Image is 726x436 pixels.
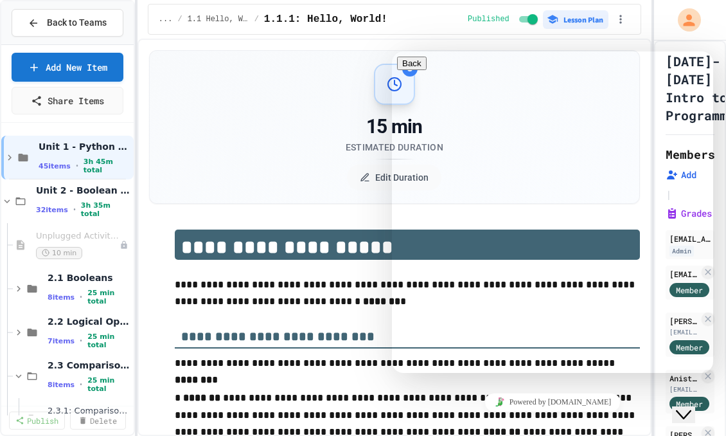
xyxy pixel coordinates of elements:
div: [EMAIL_ADDRESS][DOMAIN_NAME] [669,385,699,394]
span: 3h 45m total [84,158,131,174]
span: / [254,14,259,24]
span: / [177,14,182,24]
span: 10 min [36,247,82,259]
div: Estimated Duration [346,141,443,154]
span: Unit 2 - Boolean Expressions and If Statements [36,185,131,196]
div: 15 min [346,115,443,138]
span: • [80,292,82,302]
span: 25 min total [87,376,131,393]
span: 2.3 Comparison Operators [48,359,131,371]
a: Publish [9,412,65,430]
span: 3h 35m total [81,201,131,218]
span: ... [159,14,173,24]
span: Unit 1 - Python Basics [39,141,131,152]
span: 8 items [48,381,75,389]
span: • [80,336,82,346]
span: 25 min total [87,289,131,305]
button: Back to Teams [12,9,123,37]
span: • [73,204,76,215]
span: 8 items [48,293,75,302]
span: 45 items [39,162,71,170]
span: 2.3.1: Comparison Operators [48,406,131,417]
a: Add New Item [12,53,123,82]
div: Unpublished [120,241,128,250]
button: Lesson Plan [543,10,608,29]
span: 7 items [48,337,75,345]
span: • [76,161,78,171]
span: 2.1 Booleans [48,272,131,284]
div: Content is published and visible to students [468,12,540,27]
a: Share Items [12,87,123,114]
span: 1.1.1: Hello, World! [264,12,387,27]
span: 1.1 Hello, World! [188,14,249,24]
iframe: chat widget [392,51,713,373]
span: 32 items [36,206,68,214]
iframe: chat widget [672,385,713,423]
button: Edit Duration [347,165,441,190]
div: Aniston [PERSON_NAME] [669,372,699,384]
span: • [80,379,82,390]
span: 25 min total [87,332,131,349]
a: Delete [70,412,126,430]
iframe: chat widget [392,388,713,417]
div: My Account [664,5,704,35]
span: Back to Teams [47,16,107,30]
span: Unplugged Activity - Booleans [36,231,120,242]
span: Published [468,14,509,24]
span: 2.2 Logical Operators [48,316,131,327]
